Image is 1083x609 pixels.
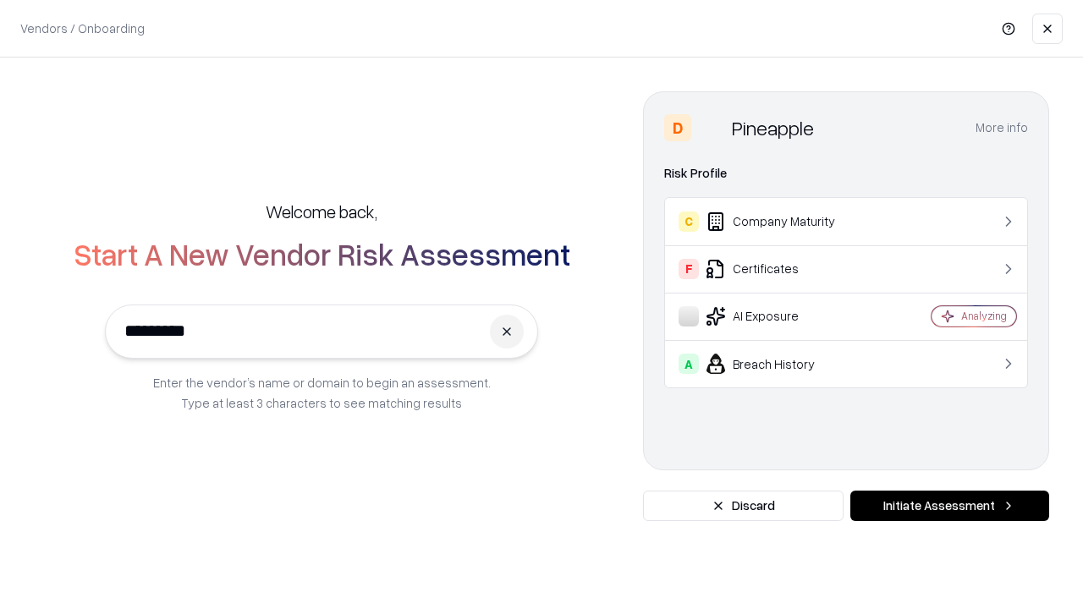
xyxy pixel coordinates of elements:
[679,259,699,279] div: F
[679,211,699,232] div: C
[266,200,377,223] h5: Welcome back,
[664,114,691,141] div: D
[679,354,699,374] div: A
[153,372,491,413] p: Enter the vendor’s name or domain to begin an assessment. Type at least 3 characters to see match...
[976,112,1028,143] button: More info
[74,237,570,271] h2: Start A New Vendor Risk Assessment
[961,309,1007,323] div: Analyzing
[679,211,881,232] div: Company Maturity
[643,491,844,521] button: Discard
[679,354,881,374] div: Breach History
[679,259,881,279] div: Certificates
[679,306,881,326] div: AI Exposure
[20,19,145,37] p: Vendors / Onboarding
[698,114,725,141] img: Pineapple
[664,163,1028,184] div: Risk Profile
[850,491,1049,521] button: Initiate Assessment
[732,114,814,141] div: Pineapple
